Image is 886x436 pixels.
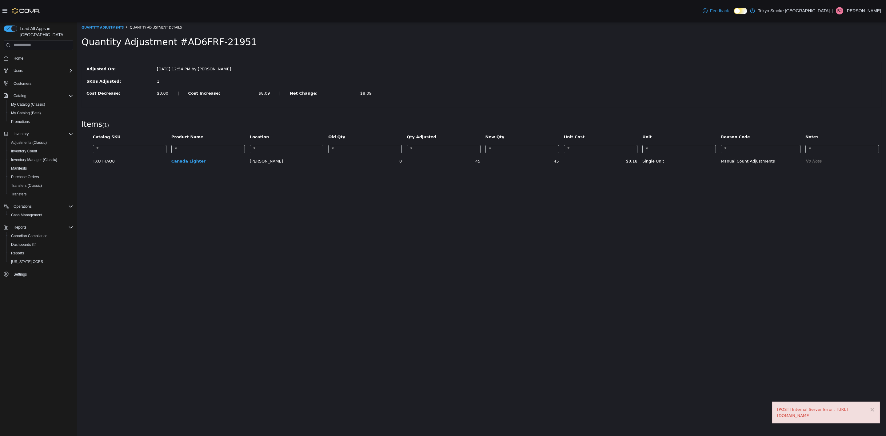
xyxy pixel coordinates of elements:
[27,101,30,106] span: 1
[94,112,128,118] button: Product Name
[9,165,29,172] a: Manifests
[80,69,91,75] div: $0.00
[5,15,180,26] span: Quantity Adjustment #AD6FRF-21951
[11,270,73,278] span: Settings
[9,211,45,219] a: Cash Management
[6,173,76,181] button: Purchase Orders
[5,44,75,50] label: Adjusted On:
[12,8,40,14] img: Cova
[198,69,208,75] label: |
[11,102,45,107] span: My Catalog (Classic)
[9,109,73,117] span: My Catalog (Beta)
[700,385,798,397] div: [POST] Internal Server Error : [URL][DOMAIN_NAME]
[9,182,44,189] a: Transfers (Classic)
[9,173,73,181] span: Purchase Orders
[728,137,745,142] em: No Note
[11,140,47,145] span: Adjustments (Classic)
[1,79,76,88] button: Customers
[836,7,843,14] div: Bhavik Jogee
[11,119,30,124] span: Promotions
[5,98,25,107] span: Items
[9,241,38,248] a: Dashboards
[16,112,45,118] button: Catalog SKU
[11,111,41,116] span: My Catalog (Beta)
[409,112,429,118] button: New Qty
[406,134,485,145] td: 45
[6,211,76,219] button: Cash Management
[9,139,73,146] span: Adjustments (Classic)
[641,134,726,145] td: Manual Count Adjustments
[710,8,729,14] span: Feedback
[9,173,42,181] a: Purchase Orders
[11,92,73,100] span: Catalog
[14,272,27,277] span: Settings
[9,191,29,198] a: Transfers
[700,5,731,17] a: Feedback
[1,66,76,75] button: Users
[249,134,327,145] td: 0
[106,69,177,75] label: Cost Increase:
[9,165,73,172] span: Manifests
[1,223,76,232] button: Reports
[14,56,23,61] span: Home
[9,147,40,155] a: Inventory Count
[14,225,26,230] span: Reports
[6,164,76,173] button: Manifests
[11,130,73,138] span: Inventory
[6,257,76,266] button: [US_STATE] CCRS
[6,138,76,147] button: Adjustments (Classic)
[485,134,563,145] td: $0.18
[6,232,76,240] button: Canadian Compliance
[9,118,32,125] a: Promotions
[14,68,23,73] span: Users
[11,203,73,210] span: Operations
[11,213,42,218] span: Cash Management
[6,155,76,164] button: Inventory Manager (Classic)
[9,241,73,248] span: Dashboards
[9,232,50,240] a: Canadian Compliance
[9,191,73,198] span: Transfers
[11,242,36,247] span: Dashboards
[6,117,76,126] button: Promotions
[11,175,39,179] span: Purchase Orders
[80,57,204,63] div: 1
[11,80,34,87] a: Customers
[17,26,73,38] span: Load All Apps in [GEOGRAPHIC_DATA]
[9,249,73,257] span: Reports
[11,224,73,231] span: Reports
[96,69,106,75] label: |
[208,69,279,75] label: Net Change:
[14,204,32,209] span: Operations
[251,112,269,118] button: Old Qty
[846,7,881,14] p: [PERSON_NAME]
[832,7,833,14] p: |
[11,149,37,154] span: Inventory Count
[6,181,76,190] button: Transfers (Classic)
[11,166,27,171] span: Manifests
[758,7,830,14] p: Tokyo Smoke [GEOGRAPHIC_DATA]
[9,249,26,257] a: Reports
[11,224,29,231] button: Reports
[330,112,360,118] button: Qty Adjusted
[11,251,24,256] span: Reports
[5,69,75,75] label: Cost Decrease:
[1,130,76,138] button: Inventory
[11,130,31,138] button: Inventory
[9,211,73,219] span: Cash Management
[173,137,206,142] span: [PERSON_NAME]
[1,270,76,279] button: Settings
[327,134,406,145] td: 45
[565,112,576,118] button: Unit
[9,232,73,240] span: Canadian Compliance
[5,3,47,8] a: Quantity Adjustments
[11,67,73,74] span: Users
[9,101,48,108] a: My Catalog (Classic)
[283,69,295,75] div: $8.09
[644,112,674,118] button: Reason Code
[4,51,73,295] nav: Complex example
[25,101,32,106] small: ( )
[9,101,73,108] span: My Catalog (Classic)
[11,259,43,264] span: [US_STATE] CCRS
[11,54,73,62] span: Home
